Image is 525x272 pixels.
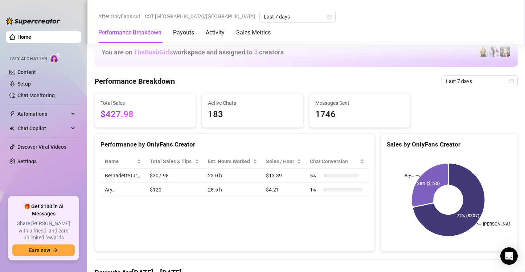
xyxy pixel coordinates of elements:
[489,46,499,57] img: Ary
[17,108,69,120] span: Automations
[98,28,161,37] div: Performance Breakdown
[17,123,69,134] span: Chat Copilot
[264,11,331,22] span: Last 7 days
[12,220,75,242] span: Share [PERSON_NAME] with a friend, and earn unlimited rewards
[145,183,203,197] td: $120
[17,158,37,164] a: Settings
[9,111,15,117] span: thunderbolt
[101,154,145,169] th: Name
[478,46,488,57] img: BernadetteTur
[12,244,75,256] button: Earn nowarrow-right
[101,169,145,183] td: BernadetteTur…
[173,28,194,37] div: Payouts
[483,222,520,227] text: [PERSON_NAME]...
[53,248,58,253] span: arrow-right
[17,34,31,40] a: Home
[17,69,36,75] a: Content
[17,81,31,87] a: Setup
[315,99,405,107] span: Messages Sent
[310,172,321,180] span: 5 %
[208,99,297,107] span: Active Chats
[262,154,305,169] th: Sales / Hour
[98,11,140,22] span: After OnlyFans cut
[500,247,518,265] div: Open Intercom Messenger
[204,169,262,183] td: 23.0 h
[145,154,203,169] th: Total Sales & Tips
[12,203,75,217] span: 🎁 Get $100 in AI Messages
[405,173,414,178] text: Ary…
[500,46,510,57] img: Bonnie
[145,169,203,183] td: $307.98
[101,99,190,107] span: Total Sales
[206,28,225,37] div: Activity
[236,28,271,37] div: Sales Metrics
[262,169,305,183] td: $13.39
[254,48,258,56] span: 3
[509,79,514,83] span: calendar
[208,108,297,121] span: 183
[327,15,332,19] span: calendar
[10,55,47,62] span: Izzy AI Chatter
[315,108,405,121] span: 1746
[266,157,295,165] span: Sales / Hour
[208,157,251,165] div: Est. Hours Worked
[204,183,262,197] td: 28.5 h
[262,183,305,197] td: $4.21
[17,144,66,150] a: Discover Viral Videos
[94,76,175,86] h4: Performance Breakdown
[305,154,369,169] th: Chat Conversion
[17,92,55,98] a: Chat Monitoring
[101,108,190,121] span: $427.98
[102,48,284,56] h1: You are on workspace and assigned to creators
[101,183,145,197] td: Ary…
[29,247,50,253] span: Earn now
[101,140,369,149] div: Performance by OnlyFans Creator
[105,157,135,165] span: Name
[310,186,321,194] span: 1 %
[150,157,193,165] span: Total Sales & Tips
[446,76,513,87] span: Last 7 days
[310,157,358,165] span: Chat Conversion
[145,11,255,22] span: CST [GEOGRAPHIC_DATA]/[GEOGRAPHIC_DATA]
[9,126,14,131] img: Chat Copilot
[134,48,173,56] span: TheBashGirls
[387,140,512,149] div: Sales by OnlyFans Creator
[50,53,61,63] img: AI Chatter
[6,17,60,25] img: logo-BBDzfeDw.svg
